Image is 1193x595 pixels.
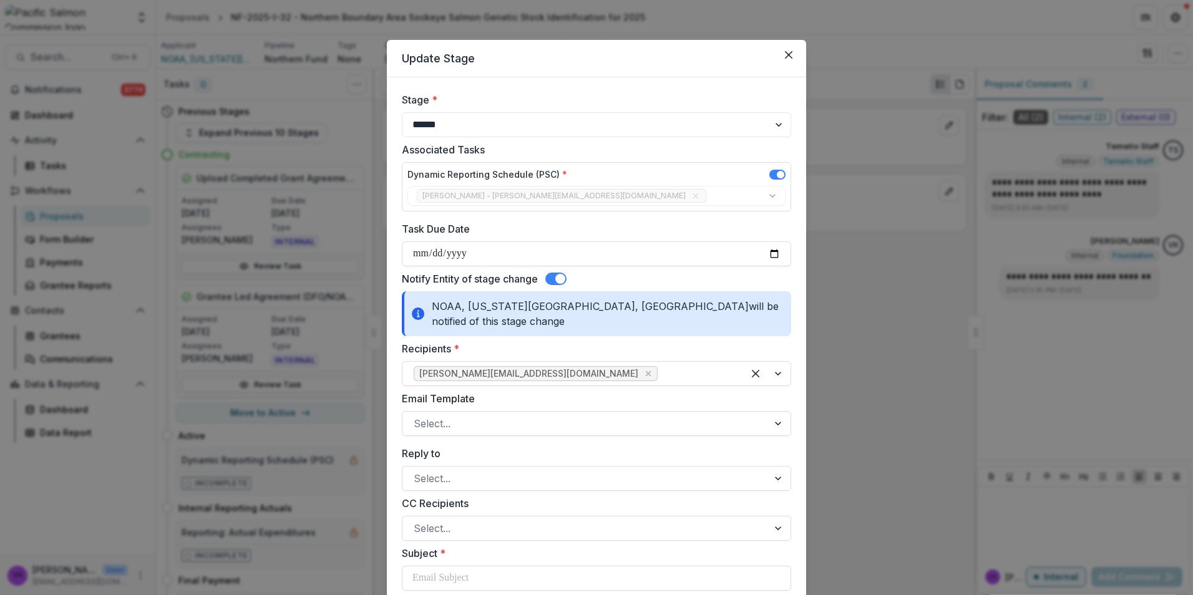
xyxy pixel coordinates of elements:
button: Close [779,45,799,65]
span: [PERSON_NAME][EMAIL_ADDRESS][DOMAIN_NAME] [419,369,638,379]
label: Subject [402,546,784,561]
label: Dynamic Reporting Schedule (PSC) [407,168,567,181]
label: CC Recipients [402,496,784,511]
div: Remove cody.pinger@noaa.gov [642,367,655,380]
div: Clear selected options [746,364,766,384]
label: Email Template [402,391,784,406]
label: Recipients [402,341,784,356]
label: Reply to [402,446,784,461]
label: Notify Entity of stage change [402,271,538,286]
header: Update Stage [387,40,806,77]
label: Task Due Date [402,221,784,236]
div: NOAA, [US_STATE][GEOGRAPHIC_DATA], [GEOGRAPHIC_DATA] will be notified of this stage change [402,291,791,336]
label: Stage [402,92,784,107]
label: Associated Tasks [402,142,784,157]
